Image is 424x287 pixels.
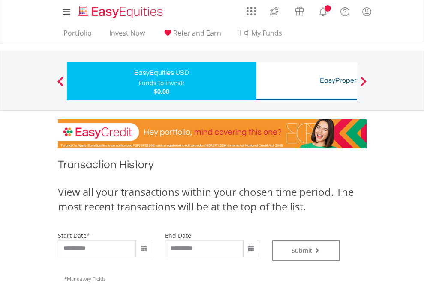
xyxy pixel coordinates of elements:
[106,29,148,42] a: Invest Now
[312,2,334,19] a: Notifications
[77,5,166,19] img: EasyEquities_Logo.png
[272,240,340,261] button: Submit
[334,2,356,19] a: FAQ's and Support
[239,27,295,38] span: My Funds
[60,29,95,42] a: Portfolio
[75,2,166,19] a: Home page
[58,231,87,240] label: start date
[165,231,191,240] label: end date
[52,81,69,89] button: Previous
[355,81,372,89] button: Next
[58,157,367,176] h1: Transaction History
[287,2,312,18] a: Vouchers
[72,67,251,79] div: EasyEquities USD
[64,275,105,282] span: Mandatory Fields
[247,6,256,16] img: grid-menu-icon.svg
[159,29,225,42] a: Refer and Earn
[139,79,184,87] div: Funds to invest:
[356,2,378,21] a: My Profile
[154,87,169,95] span: $0.00
[267,4,281,18] img: thrive-v2.svg
[58,185,367,214] div: View all your transactions within your chosen time period. The most recent transactions will be a...
[173,28,221,38] span: Refer and Earn
[292,4,307,18] img: vouchers-v2.svg
[58,119,367,148] img: EasyCredit Promotion Banner
[241,2,262,16] a: AppsGrid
